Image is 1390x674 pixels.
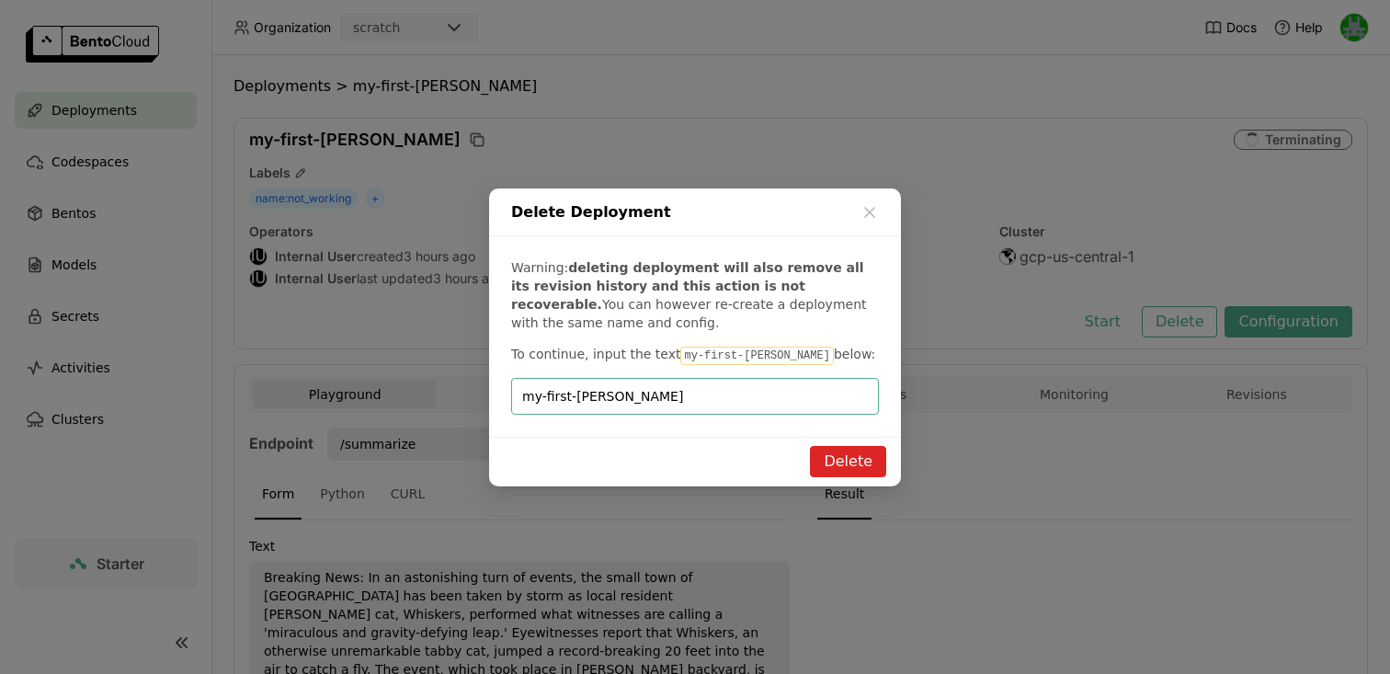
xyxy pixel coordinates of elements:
[680,347,833,365] code: my-first-[PERSON_NAME]
[834,347,875,361] span: below:
[511,260,864,312] b: deleting deployment will also remove all its revision history and this action is not recoverable.
[810,446,886,477] button: Delete
[511,297,867,330] span: You can however re-create a deployment with the same name and config.
[511,347,680,361] span: To continue, input the text
[511,260,568,275] span: Warning:
[489,188,901,486] div: dialog
[489,188,901,236] div: Delete Deployment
